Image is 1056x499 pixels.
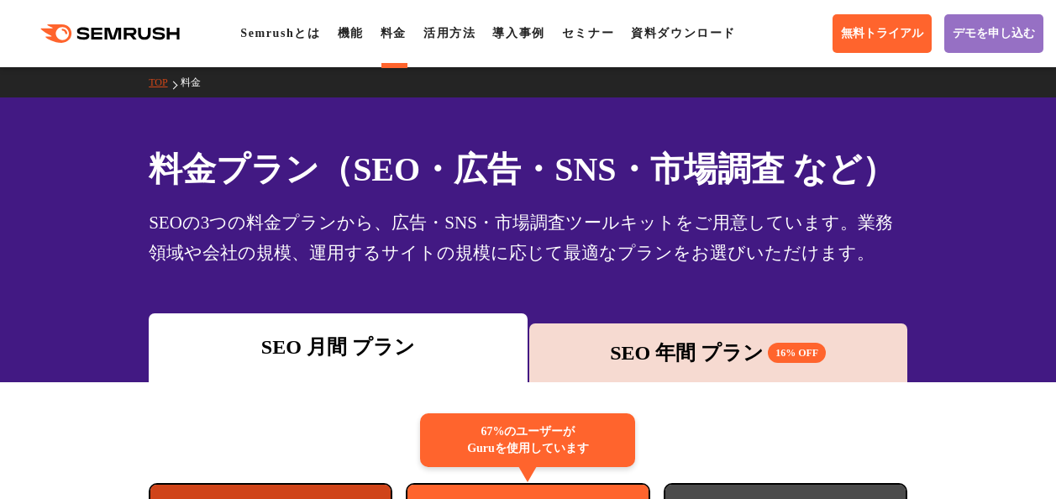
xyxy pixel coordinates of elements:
[833,14,932,53] a: 無料トライアル
[631,27,736,39] a: 資料ダウンロード
[157,332,518,362] div: SEO 月間 プラン
[240,27,320,39] a: Semrushとは
[953,26,1035,41] span: デモを申し込む
[841,26,923,41] span: 無料トライアル
[338,27,364,39] a: 機能
[381,27,407,39] a: 料金
[538,338,899,368] div: SEO 年間 プラン
[562,27,614,39] a: セミナー
[149,76,180,88] a: TOP
[149,207,907,268] div: SEOの3つの料金プランから、広告・SNS・市場調査ツールキットをご用意しています。業務領域や会社の規模、運用するサイトの規模に応じて最適なプランをお選びいただけます。
[181,76,213,88] a: 料金
[492,27,544,39] a: 導入事例
[149,144,907,194] h1: 料金プラン（SEO・広告・SNS・市場調査 など）
[423,27,475,39] a: 活用方法
[420,413,635,467] div: 67%のユーザーが Guruを使用しています
[944,14,1043,53] a: デモを申し込む
[768,343,826,363] span: 16% OFF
